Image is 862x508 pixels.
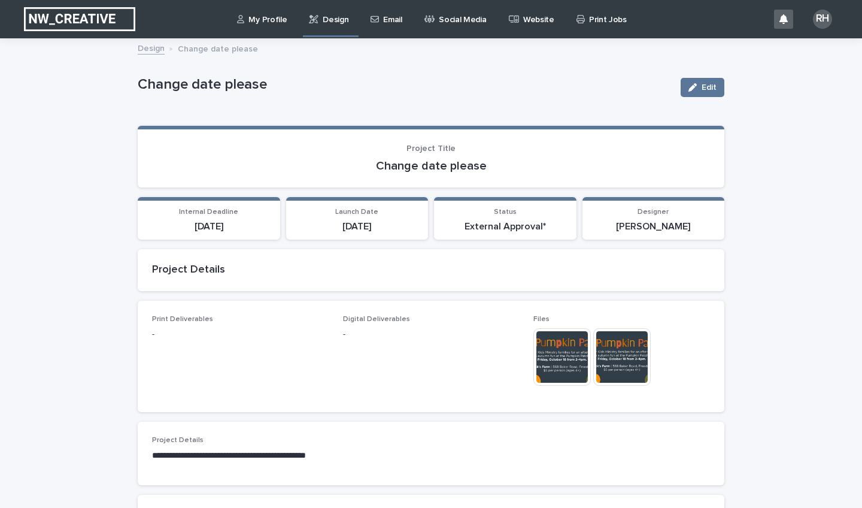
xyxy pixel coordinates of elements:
span: Launch Date [335,208,378,216]
h2: Project Details [152,264,710,277]
p: [DATE] [145,221,273,232]
img: EUIbKjtiSNGbmbK7PdmN [24,7,135,31]
span: Print Deliverables [152,316,213,323]
span: Internal Deadline [179,208,238,216]
span: Files [533,316,550,323]
div: RH [813,10,832,29]
span: Edit [702,83,717,92]
p: Change date please [178,41,258,55]
a: Design [138,41,165,55]
span: Status [494,208,517,216]
p: External Approval* [441,221,569,232]
span: Designer [638,208,669,216]
span: Project Title [406,144,456,153]
p: [PERSON_NAME] [590,221,718,232]
span: Project Details [152,437,204,444]
p: - [152,328,329,341]
button: Edit [681,78,724,97]
p: Change date please [152,159,710,173]
p: [DATE] [293,221,421,232]
span: Digital Deliverables [343,316,410,323]
p: - [343,328,520,341]
p: Change date please [138,76,671,93]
